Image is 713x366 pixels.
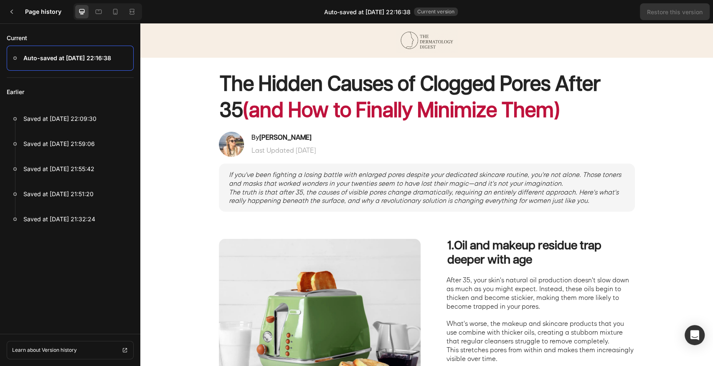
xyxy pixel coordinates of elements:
div: Restore this version [647,8,703,16]
p: After 35, your skin's natural oil production doesn't slow down as much as you might expect. Inste... [306,252,494,287]
h3: Page history [25,7,70,17]
h2: 1. [306,232,494,262]
p: What's worse, the makeup and skincare products that you use combine with thicker oils, creating a... [306,296,494,322]
button: Restore this version [640,3,710,20]
p: What's worse, the makeup and skincare products that you use combine with thicker oils, creating a... [306,313,493,339]
p: This stretches pores from within and makes them increasingly visible over time. [306,322,494,340]
strong: Oil and makeup residue trap deeper with age [307,234,461,260]
strong: Oil and makeup residue trap deeper with age [307,217,461,243]
h2: 1. [306,215,495,245]
p: Auto-saved at [DATE] 22:16:38 [23,53,111,63]
span: Auto-saved at [DATE] 22:16:38 [324,8,411,16]
div: Open Intercom Messenger [685,325,705,345]
p: Saved at [DATE] 21:51:20 [23,189,94,199]
p: Saved at [DATE] 21:55:42 [23,164,94,174]
p: Last Updated [DATE] [111,140,175,148]
img: gempages_531206314412475280-15c63a69-16ac-4ec1-b07a-fd699e6bca9f.png [255,22,317,46]
i: If you've been fighting a losing battle with enlarged pores despite your dedicated skincare routi... [88,164,480,181]
img: gempages_531206314412475280-bcd9305f-2bdd-407e-a2b1-68d01f9b9734.webp [78,125,103,151]
p: Saved at [DATE] 21:59:06 [23,139,95,149]
p: Current [7,31,134,46]
h2: By [110,127,176,137]
strong: The Hidden Causes of Clogged Pores After 35 [79,68,460,115]
p: Learn about Version history [12,346,77,354]
p: Saved at [DATE] 21:32:24 [23,214,95,224]
p: Earlier [7,78,134,106]
p: This stretches pores from within and makes them increasingly visible over time. [306,339,493,357]
iframe: Design area [140,23,713,366]
strong: (and How to Finally Minimize Them) [102,95,419,115]
a: Learn about Version history [7,341,134,359]
p: After 35, your skin's natural oil production doesn't slow down as much as you might expect. Inste... [306,269,493,304]
strong: [PERSON_NAME] [119,128,171,135]
span: Current version [414,8,458,16]
i: The truth is that after 35, the causes of visible pores change dramatically, requiring an entirel... [88,182,478,199]
p: Saved at [DATE] 22:09:30 [23,114,96,124]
